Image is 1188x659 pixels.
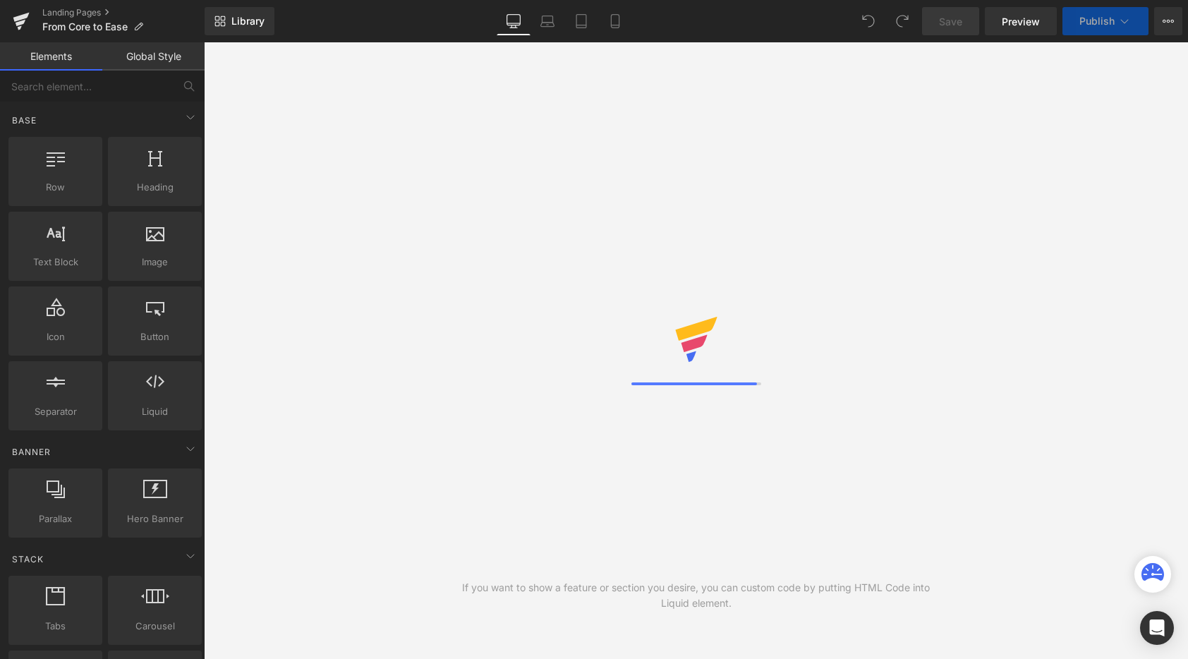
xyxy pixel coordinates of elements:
span: Icon [13,329,98,344]
div: If you want to show a feature or section you desire, you can custom code by putting HTML Code int... [450,580,942,611]
span: Hero Banner [112,512,198,526]
span: Preview [1002,14,1040,29]
span: Row [13,180,98,195]
span: From Core to Ease [42,21,128,32]
span: Image [112,255,198,270]
button: Redo [888,7,916,35]
a: Mobile [598,7,632,35]
span: Button [112,329,198,344]
a: Tablet [564,7,598,35]
a: Laptop [531,7,564,35]
span: Tabs [13,619,98,634]
button: Undo [854,7,883,35]
span: Parallax [13,512,98,526]
a: New Library [205,7,274,35]
span: Separator [13,404,98,419]
span: Publish [1079,16,1115,27]
a: Global Style [102,42,205,71]
div: Open Intercom Messenger [1140,611,1174,645]
a: Desktop [497,7,531,35]
span: Save [939,14,962,29]
button: Publish [1062,7,1148,35]
span: Library [231,15,265,28]
span: Text Block [13,255,98,270]
span: Carousel [112,619,198,634]
span: Heading [112,180,198,195]
a: Landing Pages [42,7,205,18]
span: Stack [11,552,45,566]
button: More [1154,7,1182,35]
span: Liquid [112,404,198,419]
span: Banner [11,445,52,459]
span: Base [11,114,38,127]
a: Preview [985,7,1057,35]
